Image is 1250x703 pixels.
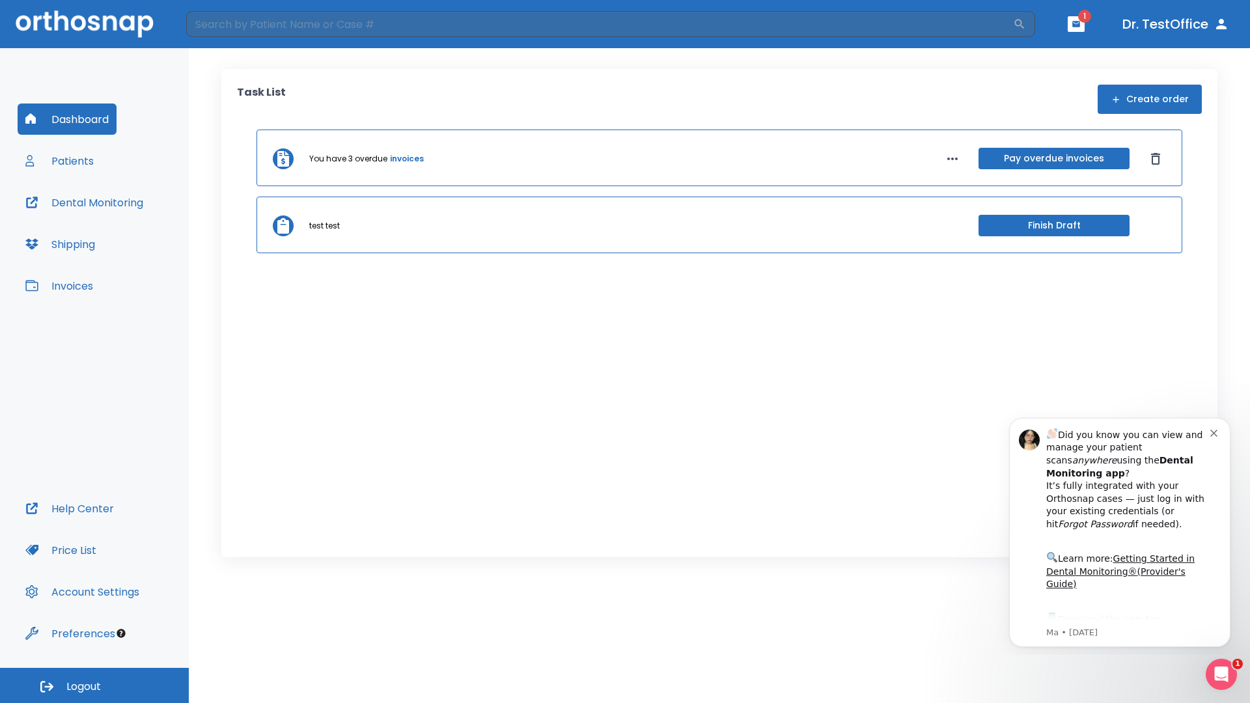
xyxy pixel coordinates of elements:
[18,103,117,135] button: Dashboard
[18,618,123,649] button: Preferences
[115,627,127,639] div: Tooltip anchor
[66,680,101,694] span: Logout
[1117,12,1234,36] button: Dr. TestOffice
[18,534,104,566] button: Price List
[1145,148,1166,169] button: Dismiss
[221,20,231,31] button: Dismiss notification
[57,221,221,232] p: Message from Ma, sent 8w ago
[1232,659,1243,669] span: 1
[18,187,151,218] button: Dental Monitoring
[18,228,103,260] button: Shipping
[18,576,147,607] button: Account Settings
[57,208,173,231] a: App Store
[18,145,102,176] button: Patients
[979,215,1130,236] button: Finish Draft
[1098,85,1202,114] button: Create order
[309,220,340,232] p: test test
[979,148,1130,169] button: Pay overdue invoices
[18,270,101,301] button: Invoices
[237,85,286,114] p: Task List
[1078,10,1091,23] span: 1
[990,406,1250,655] iframe: Intercom notifications message
[16,10,154,37] img: Orthosnap
[57,204,221,271] div: Download the app: | ​ Let us know if you need help getting started!
[18,493,122,524] button: Help Center
[1206,659,1237,690] iframe: Intercom live chat
[186,11,1013,37] input: Search by Patient Name or Case #
[390,153,424,165] a: invoices
[309,153,387,165] p: You have 3 overdue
